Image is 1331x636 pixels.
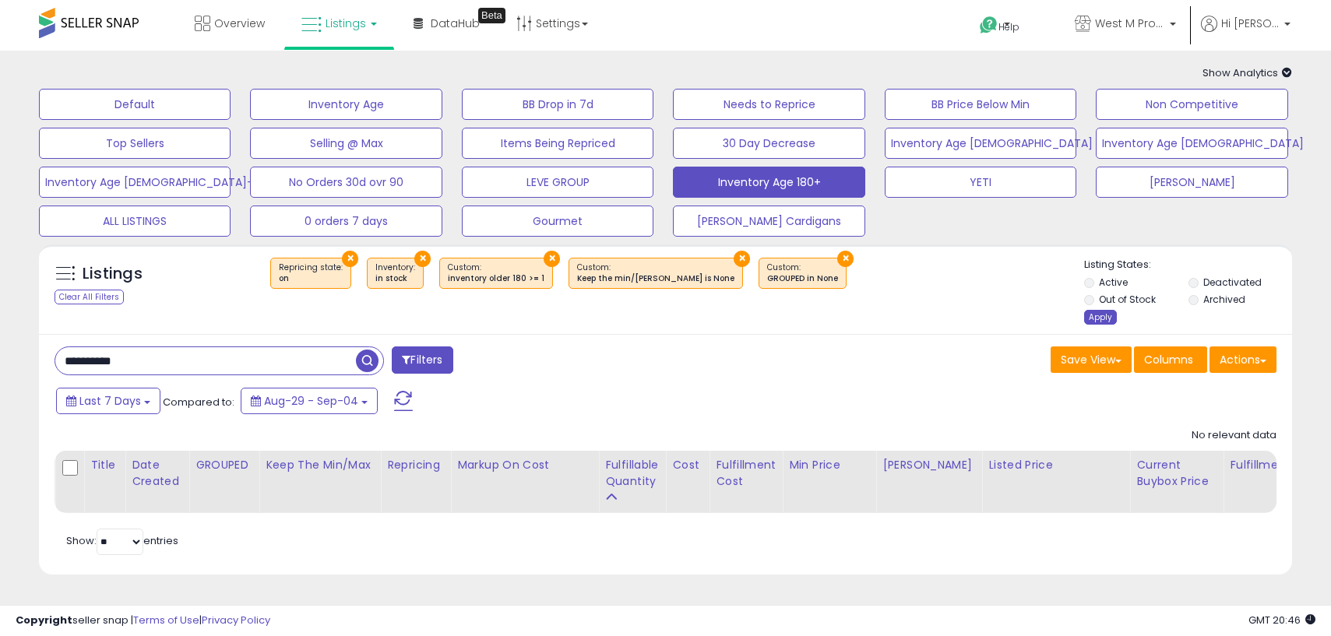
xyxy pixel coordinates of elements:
div: No relevant data [1192,428,1276,443]
button: Needs to Reprice [673,89,864,120]
button: [PERSON_NAME] [1096,167,1287,198]
span: Show: entries [66,533,178,548]
strong: Copyright [16,613,72,627]
span: Aug-29 - Sep-04 [264,393,358,409]
a: Terms of Use [133,613,199,627]
button: × [414,251,431,267]
div: Fulfillable Quantity [605,457,659,490]
i: Get Help [979,16,998,35]
div: Repricing [387,457,444,473]
button: Gourmet [462,206,653,237]
span: Listings [326,16,366,31]
button: BB Price Below Min [885,89,1076,120]
div: GROUPED in None [767,273,838,284]
button: Last 7 Days [56,388,160,414]
div: seller snap | | [16,613,270,628]
button: Selling @ Max [250,128,442,159]
button: Inventory Age [250,89,442,120]
div: on [279,273,343,284]
div: Fulfillment [1230,457,1293,473]
button: 0 orders 7 days [250,206,442,237]
div: Current Buybox Price [1136,457,1217,490]
div: inventory older 180 >= 1 [448,273,544,284]
label: Deactivated [1203,276,1262,289]
span: Overview [214,16,265,31]
button: [PERSON_NAME] Cardigans [673,206,864,237]
p: Listing States: [1084,258,1292,272]
button: × [837,251,854,267]
button: Items Being Repriced [462,128,653,159]
div: GROUPED [195,457,252,473]
button: Top Sellers [39,128,231,159]
span: Columns [1144,352,1193,367]
span: Inventory : [375,262,415,285]
div: Cost [672,457,702,473]
span: Help [998,20,1019,33]
span: Custom: [767,262,838,285]
span: DataHub [431,16,480,31]
th: The percentage added to the cost of goods (COGS) that forms the calculator for Min & Max prices. [451,451,599,513]
button: LEVE GROUP [462,167,653,198]
th: CSV column name: cust_attr_3_GROUPED [189,451,259,513]
a: Privacy Policy [202,613,270,627]
button: × [544,251,560,267]
div: Markup on Cost [457,457,592,473]
span: West M Products [1095,16,1165,31]
button: No Orders 30d ovr 90 [250,167,442,198]
button: Filters [392,346,452,374]
span: Custom: [577,262,734,285]
h5: Listings [83,263,143,285]
button: ALL LISTINGS [39,206,231,237]
button: Inventory Age 180+ [673,167,864,198]
div: Clear All Filters [55,290,124,304]
span: Repricing state : [279,262,343,285]
div: Keep the min/[PERSON_NAME] is None [577,273,734,284]
span: Show Analytics [1202,65,1292,80]
div: Keep the min/max [266,457,374,473]
div: Title [90,457,118,473]
button: Inventory Age [DEMOGRAPHIC_DATA] [1096,128,1287,159]
button: Aug-29 - Sep-04 [241,388,378,414]
button: Inventory Age [DEMOGRAPHIC_DATA]-180 [39,167,231,198]
span: Last 7 Days [79,393,141,409]
span: Compared to: [163,395,234,409]
label: Archived [1203,293,1245,306]
div: [PERSON_NAME] [882,457,975,473]
label: Out of Stock [1099,293,1156,306]
button: 30 Day Decrease [673,128,864,159]
a: Help [967,4,1050,51]
span: Custom: [448,262,544,285]
span: Hi [PERSON_NAME] [1221,16,1280,31]
button: × [342,251,358,267]
th: CSV column name: cust_attr_2_Keep the min/max [259,451,381,513]
div: Apply [1084,310,1117,325]
label: Active [1099,276,1128,289]
button: Inventory Age [DEMOGRAPHIC_DATA] [885,128,1076,159]
button: Non Competitive [1096,89,1287,120]
button: Save View [1051,346,1132,373]
div: Date Created [132,457,182,490]
span: 2025-09-12 20:46 GMT [1248,613,1315,627]
button: BB Drop in 7d [462,89,653,120]
div: Listed Price [988,457,1123,473]
div: Min Price [789,457,869,473]
div: in stock [375,273,415,284]
div: Tooltip anchor [478,8,505,23]
button: Default [39,89,231,120]
button: Actions [1210,346,1276,373]
button: Columns [1134,346,1207,373]
div: Fulfillment Cost [716,457,776,490]
button: YETI [885,167,1076,198]
a: Hi [PERSON_NAME] [1201,16,1291,51]
button: × [734,251,750,267]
